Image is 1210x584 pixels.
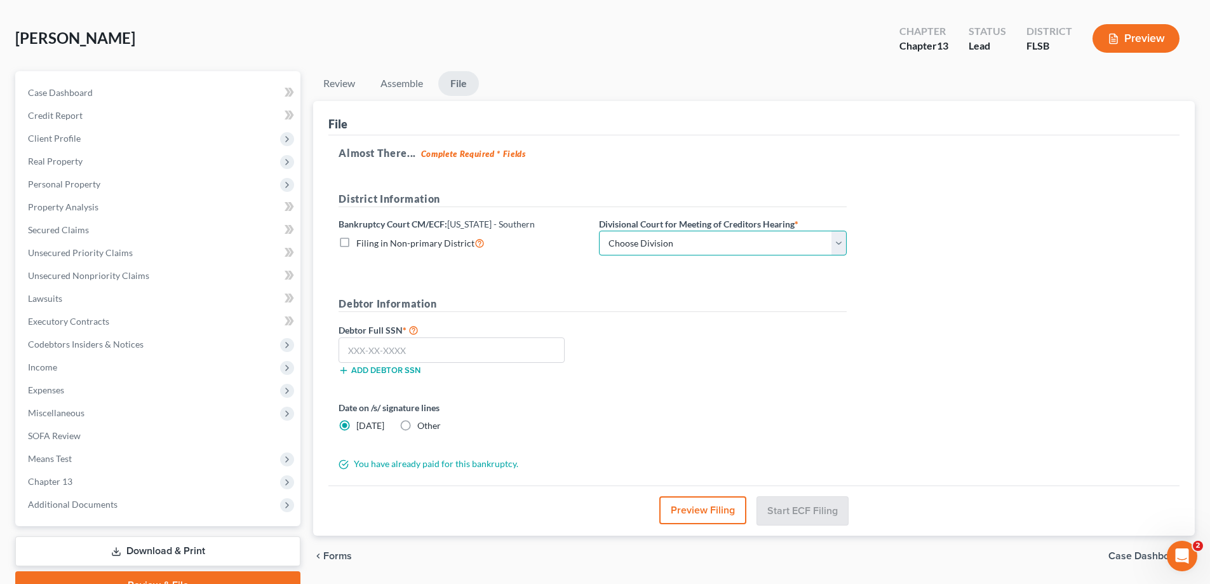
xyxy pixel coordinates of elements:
span: Credit Report [28,110,83,121]
a: Unsecured Priority Claims [18,241,300,264]
a: Case Dashboard chevron_right [1108,551,1195,561]
span: Secured Claims [28,224,89,235]
span: Other [417,420,441,431]
span: Real Property [28,156,83,166]
strong: Complete Required * Fields [421,149,526,159]
a: Property Analysis [18,196,300,219]
span: [PERSON_NAME] [15,29,135,47]
button: Start ECF Filing [756,496,849,526]
button: chevron_left Forms [313,551,369,561]
button: Preview Filing [659,496,746,524]
span: Forms [323,551,352,561]
h5: Debtor Information [339,296,847,312]
a: Lawsuits [18,287,300,310]
span: Means Test [28,453,72,464]
span: [US_STATE] - Southern [447,219,535,229]
span: [DATE] [356,420,384,431]
button: Preview [1092,24,1180,53]
label: Date on /s/ signature lines [339,401,586,414]
span: Income [28,362,57,372]
button: Add debtor SSN [339,365,420,376]
div: You have already paid for this bankruptcy. [332,458,853,470]
input: XXX-XX-XXXX [339,337,565,363]
span: 13 [937,39,948,51]
a: Credit Report [18,104,300,127]
a: Case Dashboard [18,81,300,104]
a: Review [313,71,365,96]
div: Lead [969,39,1006,53]
span: Expenses [28,384,64,395]
a: Secured Claims [18,219,300,241]
h5: District Information [339,191,847,207]
span: 2 [1193,541,1203,551]
span: Case Dashboard [1108,551,1185,561]
span: Lawsuits [28,293,62,304]
div: FLSB [1026,39,1072,53]
span: Unsecured Priority Claims [28,247,133,258]
div: Chapter [899,39,948,53]
a: Unsecured Nonpriority Claims [18,264,300,287]
i: chevron_left [313,551,323,561]
a: Assemble [370,71,433,96]
span: Personal Property [28,179,100,189]
span: SOFA Review [28,430,81,441]
div: Status [969,24,1006,39]
label: Bankruptcy Court CM/ECF: [339,217,535,231]
span: Client Profile [28,133,81,144]
span: Codebtors Insiders & Notices [28,339,144,350]
span: Case Dashboard [28,87,93,98]
div: District [1026,24,1072,39]
iframe: Intercom live chat [1167,541,1197,571]
span: Filing in Non-primary District [356,238,474,248]
label: Divisional Court for Meeting of Creditors Hearing [599,217,798,231]
span: Property Analysis [28,201,98,212]
span: Miscellaneous [28,407,84,418]
div: Chapter [899,24,948,39]
a: File [438,71,479,96]
a: Executory Contracts [18,310,300,333]
span: Unsecured Nonpriority Claims [28,270,149,281]
span: Executory Contracts [28,316,109,327]
a: Download & Print [15,536,300,566]
span: Chapter 13 [28,476,72,487]
h5: Almost There... [339,146,1169,161]
div: File [328,116,347,132]
label: Debtor Full SSN [332,322,593,337]
a: SOFA Review [18,424,300,447]
span: Additional Documents [28,499,118,510]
